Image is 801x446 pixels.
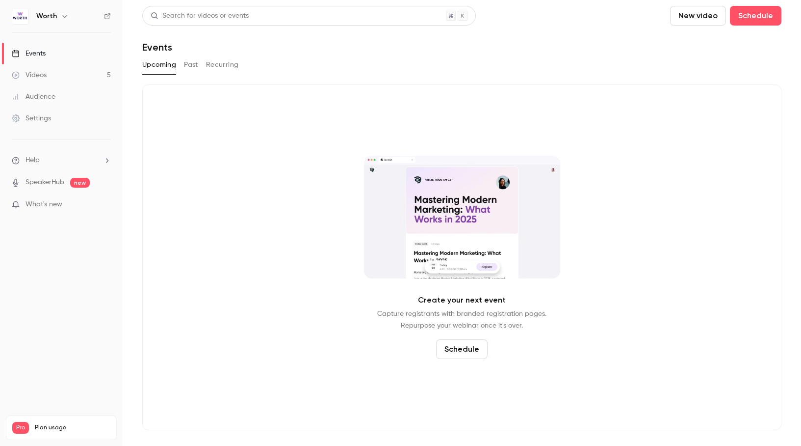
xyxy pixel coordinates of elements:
[142,57,176,73] button: Upcoming
[70,178,90,188] span: new
[184,57,198,73] button: Past
[670,6,726,26] button: New video
[12,155,111,166] li: help-dropdown-opener
[26,155,40,166] span: Help
[436,339,488,359] button: Schedule
[418,294,506,306] p: Create your next event
[12,92,55,102] div: Audience
[26,177,64,188] a: SpeakerHub
[12,8,28,24] img: Worth
[151,11,249,21] div: Search for videos or events
[26,199,62,210] span: What's new
[36,11,57,21] h6: Worth
[12,422,29,434] span: Pro
[377,308,546,332] p: Capture registrants with branded registration pages. Repurpose your webinar once it's over.
[206,57,239,73] button: Recurring
[35,424,110,432] span: Plan usage
[12,113,51,123] div: Settings
[12,49,46,58] div: Events
[730,6,781,26] button: Schedule
[12,70,47,80] div: Videos
[142,41,172,53] h1: Events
